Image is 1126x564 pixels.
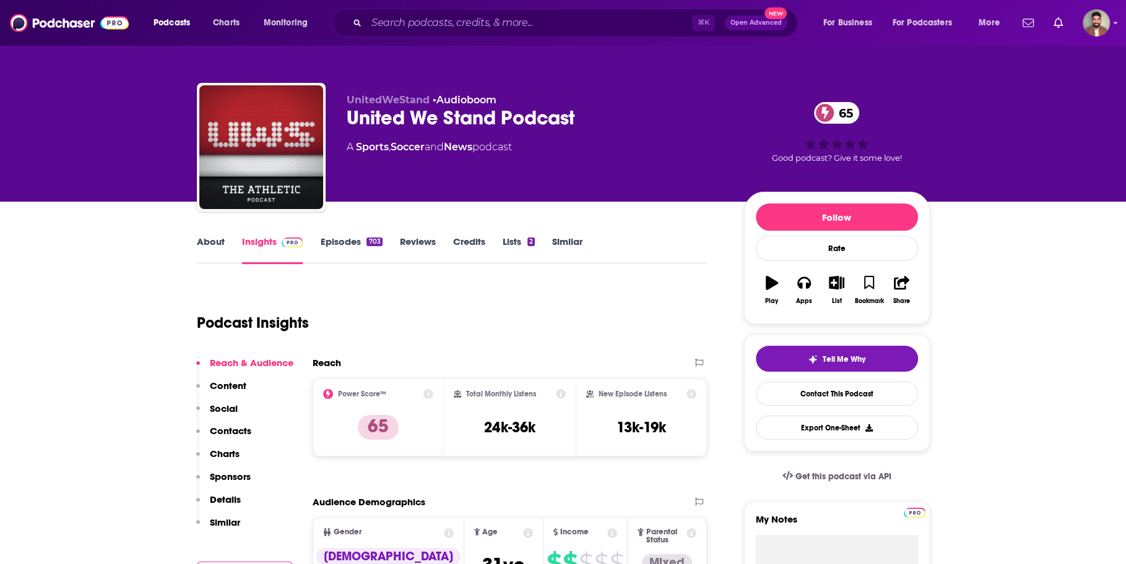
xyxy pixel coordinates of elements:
[199,85,323,209] img: United We Stand Podcast
[854,297,883,305] div: Bookmark
[820,268,852,312] button: List
[725,15,787,30] button: Open AdvancedNew
[1018,12,1039,33] a: Show notifications dropdown
[730,20,782,26] span: Open Advanced
[264,14,308,32] span: Monitoring
[756,416,918,440] button: Export One-Sheet
[970,13,1015,33] button: open menu
[242,236,303,264] a: InsightsPodchaser Pro
[893,297,910,305] div: Share
[196,493,241,516] button: Details
[196,425,251,448] button: Contacts
[210,516,240,528] p: Similar
[145,13,206,33] button: open menu
[484,418,535,437] h3: 24k-36k
[210,357,293,369] p: Reach & Audience
[756,203,918,231] button: Follow
[334,528,362,536] span: Gender
[814,102,859,124] a: 65
[904,508,925,518] img: Podchaser Pro
[197,236,225,264] a: About
[425,141,444,153] span: and
[366,13,692,33] input: Search podcasts, credits, & more...
[196,357,293,380] button: Reach & Audience
[765,297,778,305] div: Play
[796,297,812,305] div: Apps
[692,15,715,31] span: ⌘ K
[823,354,865,364] span: Tell Me Why
[391,141,425,153] a: Soccer
[210,493,241,505] p: Details
[366,237,382,246] div: 703
[344,9,810,37] div: Search podcasts, credits, & more...
[313,496,425,508] h2: Audience Demographics
[808,354,818,364] img: tell me why sparkle
[853,268,885,312] button: Bookmark
[433,94,496,106] span: •
[210,425,251,437] p: Contacts
[756,513,918,535] label: My Notes
[347,94,430,106] span: UnitedWeStand
[10,11,129,35] img: Podchaser - Follow, Share and Rate Podcasts
[466,390,536,398] h2: Total Monthly Listens
[788,268,820,312] button: Apps
[196,516,240,539] button: Similar
[893,14,952,32] span: For Podcasters
[389,141,391,153] span: ,
[320,236,382,264] a: Episodes703
[210,448,240,459] p: Charts
[885,268,917,312] button: Share
[1083,9,1110,36] img: User Profile
[196,471,251,493] button: Sponsors
[400,236,436,264] a: Reviews
[756,268,788,312] button: Play
[552,236,582,264] a: Similar
[196,448,240,471] button: Charts
[210,380,246,391] p: Content
[197,314,309,332] h1: Podcast Insights
[196,380,246,403] button: Content
[756,382,918,406] a: Contact This Podcast
[347,140,512,155] div: A podcast
[979,14,1000,32] span: More
[482,528,498,536] span: Age
[356,141,389,153] a: Sports
[154,14,190,32] span: Podcasts
[196,403,238,425] button: Social
[1083,9,1110,36] span: Logged in as calmonaghan
[1049,12,1068,33] a: Show notifications dropdown
[832,297,842,305] div: List
[453,236,485,264] a: Credits
[764,7,787,19] span: New
[205,13,247,33] a: Charts
[444,141,472,153] a: News
[210,403,238,414] p: Social
[756,236,918,261] div: Rate
[1083,9,1110,36] button: Show profile menu
[313,357,341,369] h2: Reach
[773,461,901,492] a: Get this podcast via API
[756,346,918,372] button: tell me why sparkleTell Me Why
[744,94,930,171] div: 65Good podcast? Give it some love!
[885,13,970,33] button: open menu
[210,471,251,482] p: Sponsors
[560,528,589,536] span: Income
[213,14,240,32] span: Charts
[282,237,303,247] img: Podchaser Pro
[503,236,535,264] a: Lists2
[358,415,399,440] p: 65
[255,13,324,33] button: open menu
[823,14,872,32] span: For Business
[617,418,666,437] h3: 13k-19k
[795,471,891,482] span: Get this podcast via API
[436,94,496,106] a: Audioboom
[646,528,685,544] span: Parental Status
[527,237,535,246] div: 2
[815,13,888,33] button: open menu
[599,390,667,398] h2: New Episode Listens
[904,506,925,518] a: Pro website
[826,102,859,124] span: 65
[772,153,902,163] span: Good podcast? Give it some love!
